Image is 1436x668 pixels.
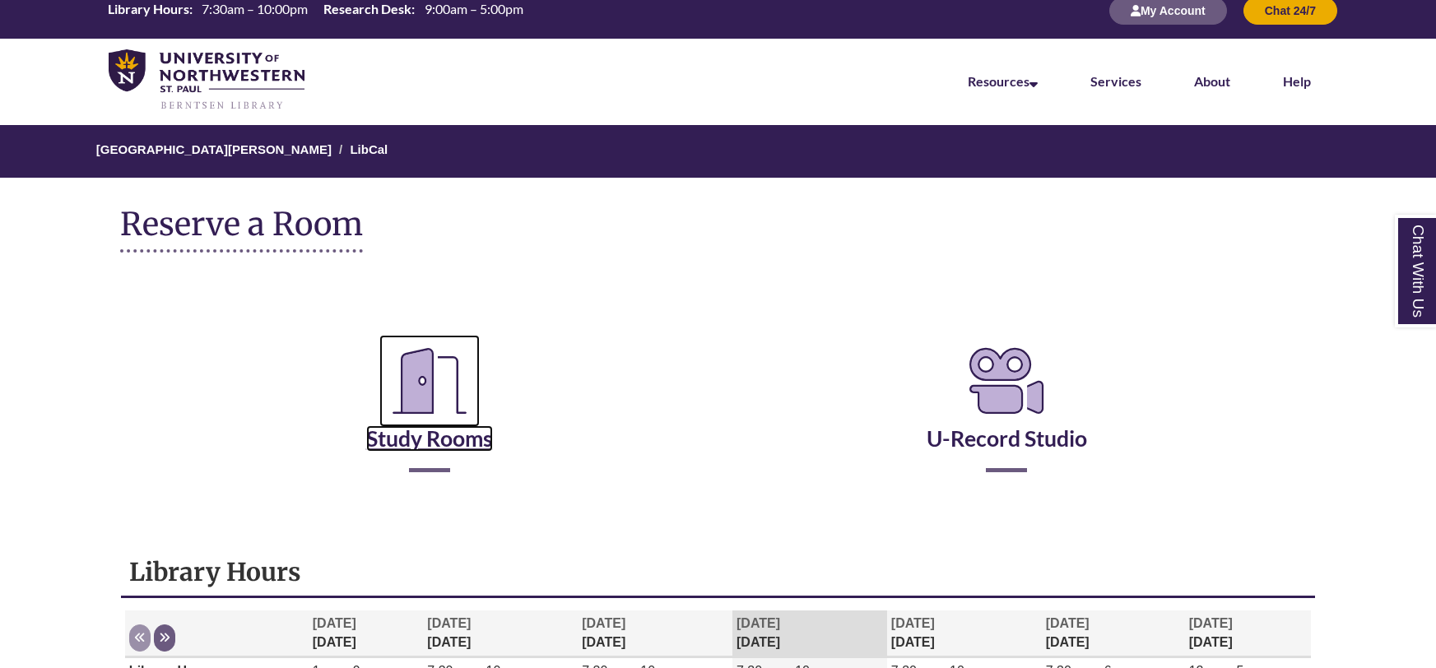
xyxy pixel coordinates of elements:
[578,610,732,657] th: [DATE]
[891,616,935,630] span: [DATE]
[1109,3,1227,17] a: My Account
[120,294,1316,521] div: Reserve a Room
[968,73,1038,89] a: Resources
[1189,616,1233,630] span: [DATE]
[309,610,424,657] th: [DATE]
[96,142,332,156] a: [GEOGRAPHIC_DATA][PERSON_NAME]
[313,616,356,630] span: [DATE]
[350,142,388,156] a: LibCal
[732,610,887,657] th: [DATE]
[1243,3,1337,17] a: Chat 24/7
[737,616,780,630] span: [DATE]
[1042,610,1185,657] th: [DATE]
[120,206,363,253] h1: Reserve a Room
[1283,73,1311,89] a: Help
[887,610,1042,657] th: [DATE]
[582,616,625,630] span: [DATE]
[109,49,304,111] img: UNWSP Library Logo
[1046,616,1090,630] span: [DATE]
[1185,610,1311,657] th: [DATE]
[202,1,308,16] span: 7:30am – 10:00pm
[425,1,523,16] span: 9:00am – 5:00pm
[1194,73,1230,89] a: About
[423,610,578,657] th: [DATE]
[120,125,1316,178] nav: Breadcrumb
[366,384,493,452] a: Study Rooms
[129,556,1307,587] h1: Library Hours
[927,384,1087,452] a: U-Record Studio
[154,624,175,652] button: Next week
[129,624,151,652] button: Previous week
[427,616,471,630] span: [DATE]
[1090,73,1141,89] a: Services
